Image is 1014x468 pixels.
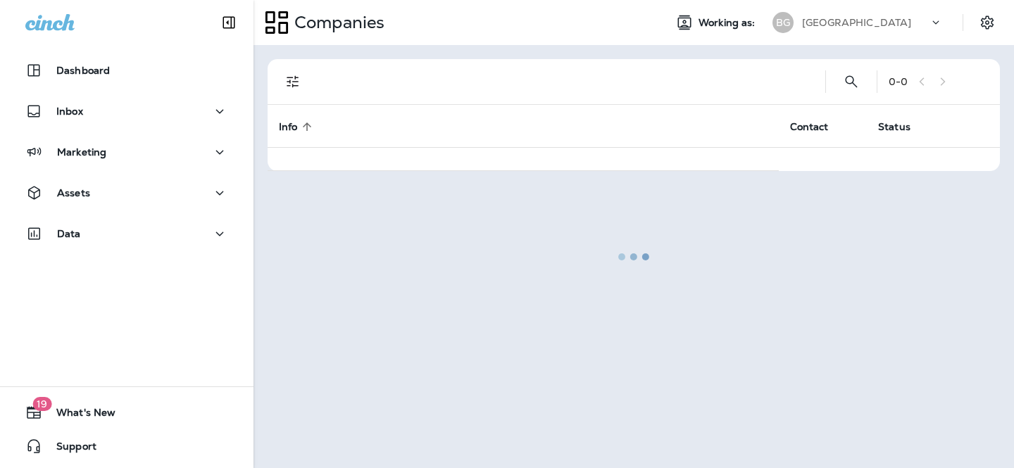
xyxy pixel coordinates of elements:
p: Data [57,228,81,239]
button: Assets [14,179,239,207]
button: Collapse Sidebar [209,8,249,37]
button: Data [14,220,239,248]
div: BG [772,12,794,33]
p: [GEOGRAPHIC_DATA] [802,17,911,28]
span: Working as: [699,17,758,29]
button: Inbox [14,97,239,125]
span: What's New [42,407,115,424]
span: 19 [32,397,51,411]
button: Dashboard [14,56,239,84]
button: 19What's New [14,398,239,426]
p: Dashboard [56,65,110,76]
p: Inbox [56,106,83,117]
span: Support [42,441,96,457]
p: Assets [57,187,90,198]
p: Companies [289,12,384,33]
button: Settings [975,10,1000,35]
button: Support [14,432,239,460]
button: Marketing [14,138,239,166]
p: Marketing [57,146,106,158]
